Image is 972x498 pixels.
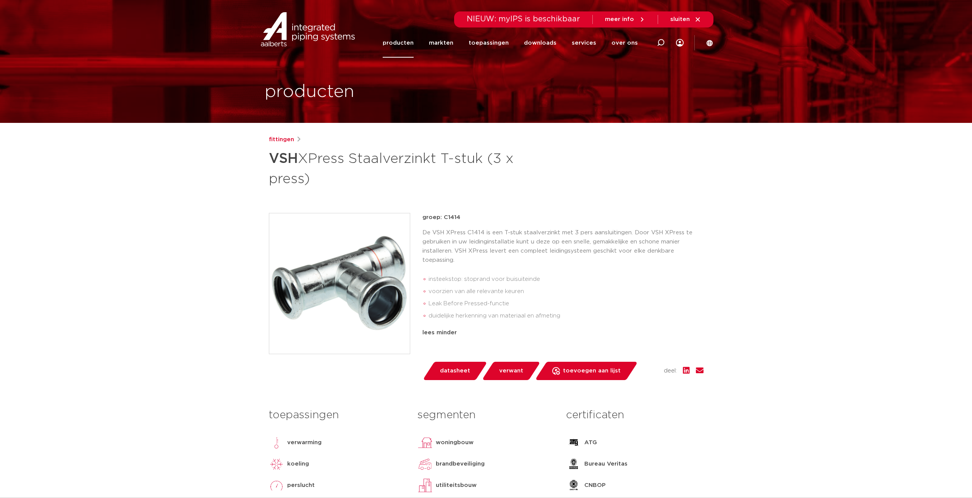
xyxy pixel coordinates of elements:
[429,273,704,285] li: insteekstop: stoprand voor buisuiteinde
[422,228,704,265] p: De VSH XPress C1414 is een T-stuk staalverzinkt met 3 pers aansluitingen. Door VSH XPress te gebr...
[566,456,581,472] img: Bureau Veritas
[269,478,284,493] img: perslucht
[482,362,540,380] a: verwant
[269,456,284,472] img: koeling
[383,28,414,58] a: producten
[440,365,470,377] span: datasheet
[611,28,638,58] a: over ons
[429,298,704,310] li: Leak Before Pressed-functie
[605,16,634,22] span: meer info
[436,481,477,490] p: utiliteitsbouw
[417,408,555,423] h3: segmenten
[664,366,677,376] span: deel:
[265,80,354,104] h1: producten
[422,362,487,380] a: datasheet
[429,310,704,322] li: duidelijke herkenning van materiaal en afmeting
[269,135,294,144] a: fittingen
[566,408,703,423] h3: certificaten
[584,459,628,469] p: Bureau Veritas
[670,16,690,22] span: sluiten
[287,459,309,469] p: koeling
[287,438,322,447] p: verwarming
[417,456,433,472] img: brandbeveiliging
[467,15,580,23] span: NIEUW: myIPS is beschikbaar
[429,285,704,298] li: voorzien van alle relevante keuren
[524,28,556,58] a: downloads
[429,28,453,58] a: markten
[670,16,701,23] a: sluiten
[469,28,509,58] a: toepassingen
[417,435,433,450] img: woningbouw
[422,213,704,222] p: groep: C1414
[572,28,596,58] a: services
[566,435,581,450] img: ATG
[383,28,638,58] nav: Menu
[605,16,645,23] a: meer info
[566,478,581,493] img: CNBOP
[584,438,597,447] p: ATG
[422,328,704,337] div: lees minder
[563,365,621,377] span: toevoegen aan lijst
[417,478,433,493] img: utiliteitsbouw
[584,481,606,490] p: CNBOP
[269,152,298,166] strong: VSH
[269,213,410,354] img: Product Image for VSH XPress Staalverzinkt T-stuk (3 x press)
[436,459,485,469] p: brandbeveiliging
[499,365,523,377] span: verwant
[269,147,556,189] h1: XPress Staalverzinkt T-stuk (3 x press)
[436,438,474,447] p: woningbouw
[269,435,284,450] img: verwarming
[269,408,406,423] h3: toepassingen
[287,481,315,490] p: perslucht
